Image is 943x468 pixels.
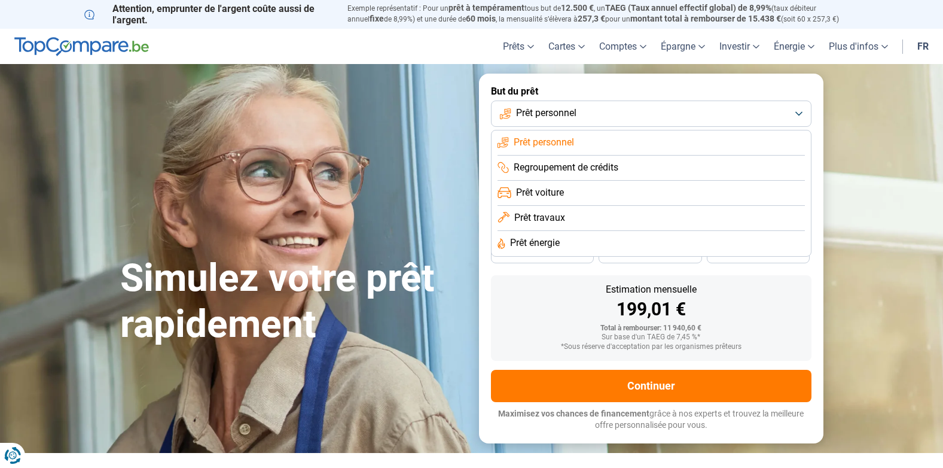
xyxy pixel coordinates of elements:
span: 12.500 € [561,3,594,13]
img: TopCompare [14,37,149,56]
a: Énergie [767,29,822,64]
span: 30 mois [637,251,663,258]
span: Prêt personnel [516,107,576,120]
a: fr [910,29,936,64]
p: grâce à nos experts et trouvez la meilleure offre personnalisée pour vous. [491,408,811,431]
a: Cartes [541,29,592,64]
a: Investir [712,29,767,64]
div: Sur base d'un TAEG de 7,45 %* [501,333,802,342]
span: Prêt énergie [510,236,560,250]
p: Exemple représentatif : Pour un tous but de , un (taux débiteur annuel de 8,99%) et une durée de ... [347,3,859,25]
span: 60 mois [466,14,496,23]
span: Prêt personnel [514,136,574,149]
a: Épargne [654,29,712,64]
div: 199,01 € [501,300,802,318]
span: montant total à rembourser de 15.438 € [630,14,781,23]
span: Regroupement de crédits [514,161,618,174]
a: Plus d'infos [822,29,895,64]
div: *Sous réserve d'acceptation par les organismes prêteurs [501,343,802,351]
div: Estimation mensuelle [501,285,802,294]
span: Prêt voiture [516,186,564,199]
a: Comptes [592,29,654,64]
button: Continuer [491,370,811,402]
span: 36 mois [529,251,556,258]
label: But du prêt [491,86,811,97]
button: Prêt personnel [491,101,811,127]
span: Maximisez vos chances de financement [498,409,649,418]
span: prêt à tempérament [448,3,524,13]
a: Prêts [496,29,541,64]
h1: Simulez votre prêt rapidement [120,256,465,348]
span: 24 mois [745,251,771,258]
p: Attention, emprunter de l'argent coûte aussi de l'argent. [84,3,333,26]
span: Prêt travaux [514,211,565,224]
div: Total à rembourser: 11 940,60 € [501,324,802,333]
span: TAEG (Taux annuel effectif global) de 8,99% [605,3,771,13]
span: fixe [370,14,384,23]
span: 257,3 € [578,14,605,23]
